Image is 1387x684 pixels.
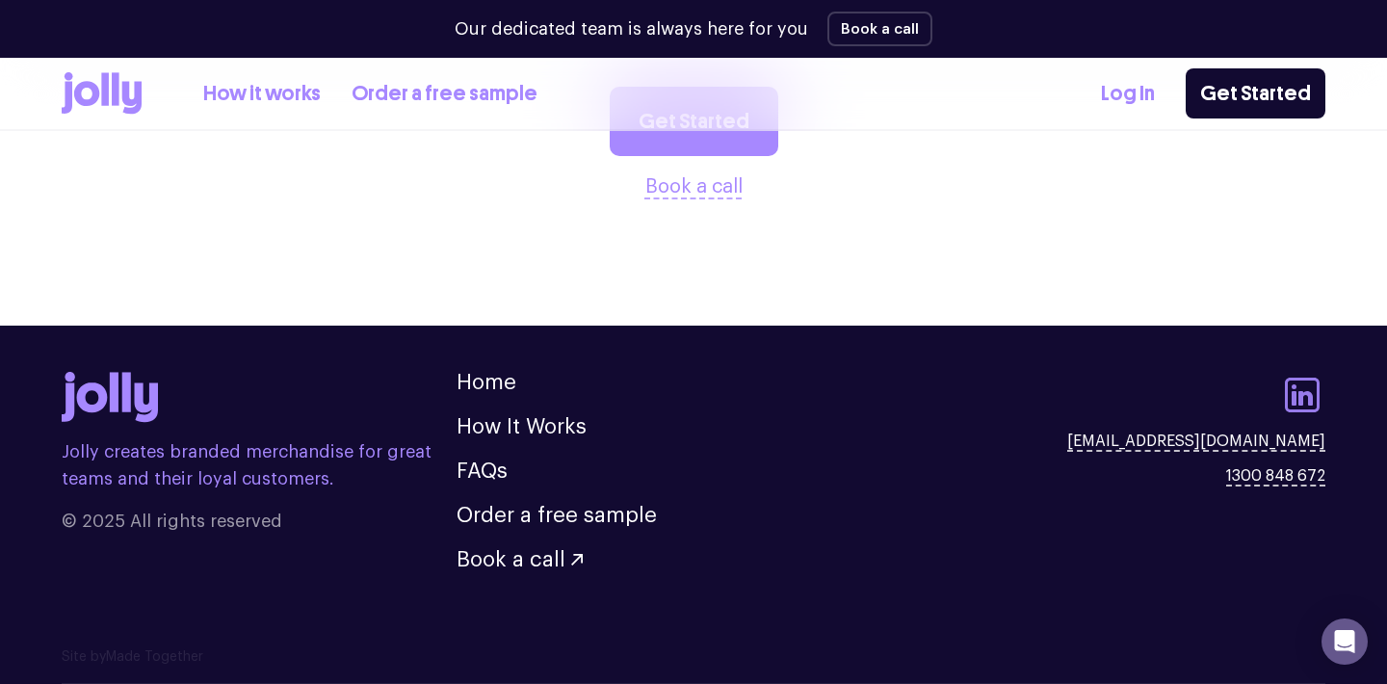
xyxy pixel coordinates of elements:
[1067,430,1325,453] a: [EMAIL_ADDRESS][DOMAIN_NAME]
[457,416,587,437] a: How It Works
[457,505,657,526] a: Order a free sample
[62,647,1325,668] p: Site by
[645,171,743,202] button: Book a call
[1101,78,1155,110] a: Log In
[457,549,565,570] span: Book a call
[457,460,508,482] a: FAQs
[106,650,203,664] a: Made Together
[457,372,516,393] a: Home
[62,438,457,492] p: Jolly creates branded merchandise for great teams and their loyal customers.
[203,78,321,110] a: How it works
[62,508,457,535] span: © 2025 All rights reserved
[1322,618,1368,665] div: Open Intercom Messenger
[1226,464,1325,487] a: 1300 848 672
[457,549,583,570] button: Book a call
[455,16,808,42] p: Our dedicated team is always here for you
[352,78,537,110] a: Order a free sample
[1186,68,1325,118] a: Get Started
[827,12,932,46] button: Book a call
